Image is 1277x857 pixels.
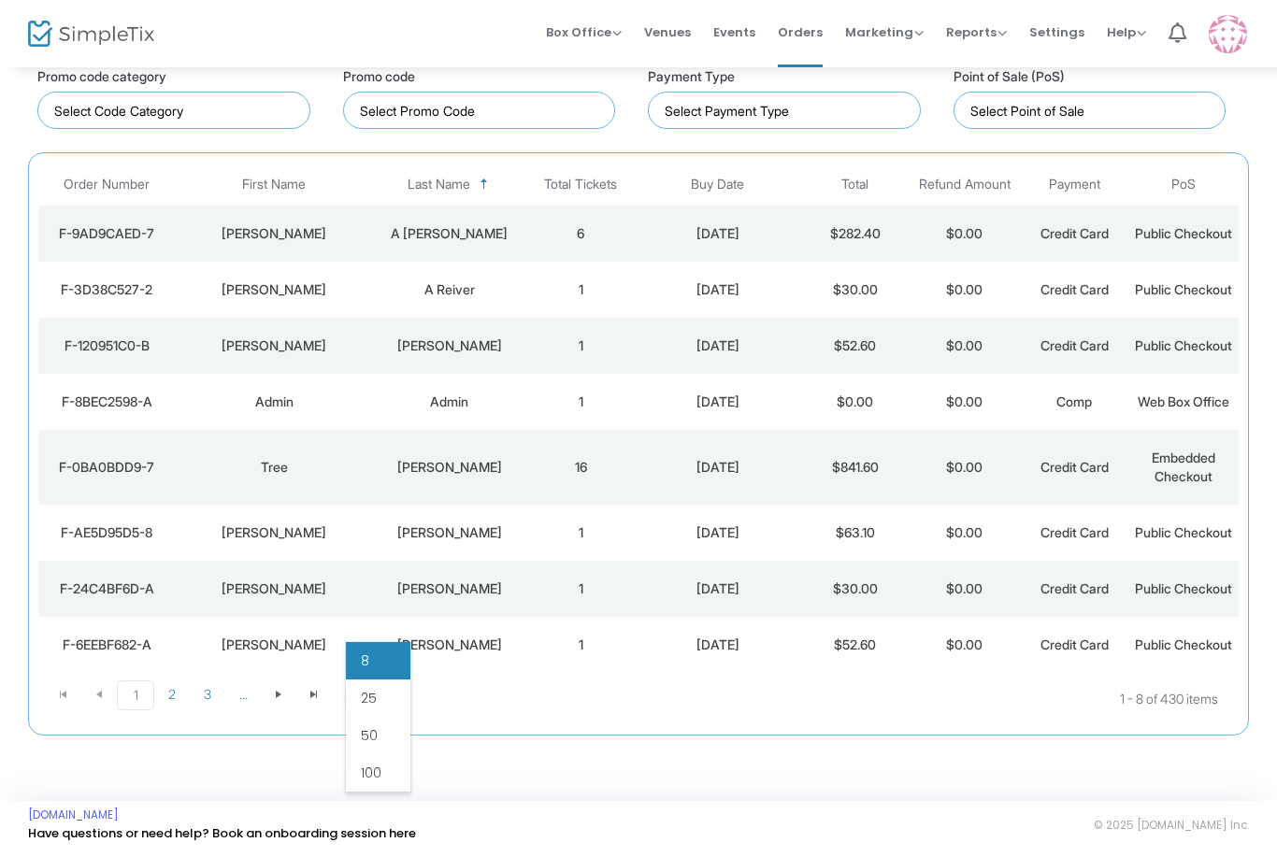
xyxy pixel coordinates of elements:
[640,579,796,598] div: 7/27/2025
[43,636,171,654] div: F-6EEBF682-A
[526,374,636,430] td: 1
[1040,524,1109,540] span: Credit Card
[1138,393,1229,409] span: Web Box Office
[361,726,378,745] span: 50
[180,280,368,299] div: Wayne
[691,177,744,193] span: Buy Date
[378,636,522,654] div: Ardito
[526,617,636,673] td: 1
[117,680,154,710] span: Page 1
[526,561,636,617] td: 1
[28,807,119,822] a: [DOMAIN_NAME]
[477,177,492,192] span: Sortable
[910,318,1019,374] td: $0.00
[261,680,296,708] span: Go to the next page
[946,23,1007,41] span: Reports
[910,163,1019,207] th: Refund Amount
[180,458,368,477] div: Tree
[180,523,368,542] div: Scott
[378,579,522,598] div: Andrews
[180,336,368,355] div: Angela
[1135,524,1232,540] span: Public Checkout
[64,177,150,193] span: Order Number
[1040,225,1109,241] span: Credit Card
[1135,225,1232,241] span: Public Checkout
[1040,580,1109,596] span: Credit Card
[242,177,306,193] span: First Name
[640,393,796,411] div: 7/21/2025
[37,66,166,86] label: Promo code category
[1040,636,1109,652] span: Credit Card
[154,680,190,708] span: Page 2
[910,262,1019,318] td: $0.00
[43,224,171,243] div: F-9AD9CAED-7
[180,224,368,243] div: Catherine
[361,689,377,707] span: 25
[296,680,332,708] span: Go to the last page
[180,636,368,654] div: Holly
[180,393,368,411] div: Admin
[378,336,522,355] div: Acosta
[378,280,522,299] div: A Reiver
[307,687,322,702] span: Go to the last page
[546,23,622,41] span: Box Office
[1152,450,1215,484] span: Embedded Checkout
[361,764,381,782] span: 100
[665,101,911,121] input: Select Payment Type
[1135,337,1232,353] span: Public Checkout
[378,458,522,477] div: Akers
[28,824,416,842] a: Have questions or need help? Book an onboarding session here
[271,687,286,702] span: Go to the next page
[1040,337,1109,353] span: Credit Card
[378,393,522,411] div: Admin
[1135,580,1232,596] span: Public Checkout
[910,374,1019,430] td: $0.00
[378,224,522,243] div: A Jensen
[910,561,1019,617] td: $0.00
[640,224,796,243] div: 8/16/2025
[910,617,1019,673] td: $0.00
[970,101,1217,121] input: Select Point of Sale
[1029,8,1084,56] span: Settings
[640,280,796,299] div: 7/20/2025
[526,206,636,262] td: 6
[800,561,910,617] td: $30.00
[800,505,910,561] td: $63.10
[180,579,368,598] div: Jeff
[526,163,636,207] th: Total Tickets
[1135,636,1232,652] span: Public Checkout
[800,206,910,262] td: $282.40
[408,177,470,193] span: Last Name
[1107,23,1146,41] span: Help
[910,430,1019,505] td: $0.00
[526,318,636,374] td: 1
[378,523,522,542] div: Amendt
[800,318,910,374] td: $52.60
[713,8,755,56] span: Events
[1040,459,1109,475] span: Credit Card
[54,101,301,121] input: Select Code Category
[644,8,691,56] span: Venues
[640,336,796,355] div: 7/18/2025
[1171,177,1196,193] span: PoS
[800,374,910,430] td: $0.00
[526,505,636,561] td: 1
[43,336,171,355] div: F-120951C0-B
[360,101,607,121] input: Select Promo Code
[43,280,171,299] div: F-3D38C527-2
[648,66,735,86] label: Payment Type
[800,262,910,318] td: $30.00
[43,523,171,542] div: F-AE5D95D5-8
[800,163,910,207] th: Total
[845,23,924,41] span: Marketing
[1040,281,1109,297] span: Credit Card
[526,262,636,318] td: 1
[225,680,261,708] span: Page 4
[800,430,910,505] td: $841.60
[954,66,1065,86] label: Point of Sale (PoS)
[1049,177,1100,193] span: Payment
[43,579,171,598] div: F-24C4BF6D-A
[43,458,171,477] div: F-0BA0BDD9-7
[526,430,636,505] td: 16
[640,458,796,477] div: 7/17/2025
